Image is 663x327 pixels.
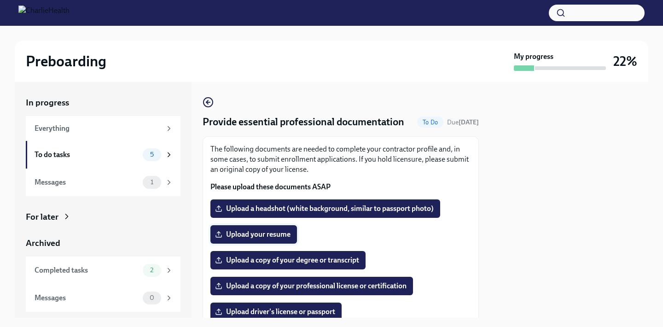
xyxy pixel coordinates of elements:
span: 5 [145,151,159,158]
span: Upload your resume [217,230,291,239]
label: Upload your resume [210,225,297,244]
a: Completed tasks2 [26,257,180,284]
a: Everything [26,116,180,141]
p: The following documents are needed to complete your contractor profile and, in some cases, to sub... [210,144,471,175]
div: For later [26,211,58,223]
a: In progress [26,97,180,109]
label: Upload a copy of your degree or transcript [210,251,366,269]
label: Upload a headshot (white background, similar to passport photo) [210,199,440,218]
span: To Do [417,119,443,126]
span: 0 [144,294,160,301]
h2: Preboarding [26,52,106,70]
span: Upload a copy of your professional license or certification [217,281,407,291]
div: Completed tasks [35,265,139,275]
a: Messages0 [26,284,180,312]
div: Messages [35,293,139,303]
div: To do tasks [35,150,139,160]
span: Upload a copy of your degree or transcript [217,256,359,265]
label: Upload driver's license or passport [210,303,342,321]
strong: Please upload these documents ASAP [210,182,331,191]
h3: 22% [613,53,637,70]
img: CharlieHealth [18,6,70,20]
span: August 19th, 2025 10:00 [447,118,479,127]
a: To do tasks5 [26,141,180,169]
span: 2 [145,267,159,274]
span: Upload a headshot (white background, similar to passport photo) [217,204,434,213]
strong: My progress [514,52,553,62]
div: Messages [35,177,139,187]
span: Due [447,118,479,126]
a: Archived [26,237,180,249]
label: Upload a copy of your professional license or certification [210,277,413,295]
a: For later [26,211,180,223]
h4: Provide essential professional documentation [203,115,404,129]
span: Upload driver's license or passport [217,307,335,316]
div: Everything [35,123,161,134]
span: 1 [145,179,159,186]
strong: [DATE] [459,118,479,126]
a: Messages1 [26,169,180,196]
